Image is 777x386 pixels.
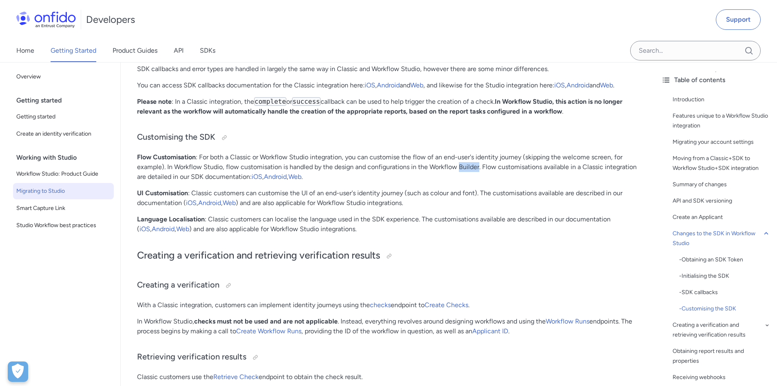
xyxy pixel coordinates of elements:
strong: Flow Customisation [137,153,196,161]
strong: Please note [137,98,172,105]
a: Create Workflow Runs [236,327,301,335]
a: Creating a verification and retrieving verification results [673,320,770,340]
div: - SDK callbacks [679,288,770,297]
a: iOS [252,173,262,181]
a: iOS [186,199,197,207]
div: Working with Studio [16,149,117,166]
div: Cookie Preferences [8,361,28,382]
code: complete [254,97,286,106]
p: : Classic customers can localise the language used in the SDK experience. The customisations avai... [137,214,638,234]
a: Create an identity verification [13,126,114,142]
span: Getting started [16,112,111,122]
a: Overview [13,69,114,85]
p: : For both a Classic or Workflow Studio integration, you can customise the flow of an end-user's ... [137,152,638,182]
a: Android [377,81,400,89]
p: : In a Classic integration, the or callback can be used to help trigger the creation of a check. . [137,97,638,116]
div: - Initialising the SDK [679,271,770,281]
button: Open Preferences [8,361,28,382]
span: Smart Capture Link [16,203,111,213]
span: Migrating to Studio [16,186,111,196]
h3: Retrieving verification results [137,351,638,364]
a: Introduction [673,95,770,105]
a: Summary of changes [673,180,770,190]
a: Android [198,199,221,207]
a: iOS [365,81,375,89]
a: Android [567,81,589,89]
div: Table of contents [661,75,770,85]
strong: Language Localisation [137,215,205,223]
a: Changes to the SDK in Workflow Studio [673,229,770,248]
a: Web [288,173,301,181]
a: Retrieve Check [213,373,259,381]
a: Support [716,9,761,30]
a: Android [152,225,175,233]
a: Create Checks [425,301,468,309]
a: SDKs [200,39,215,62]
a: Workflow Studio: Product Guide [13,166,114,182]
a: Smart Capture Link [13,200,114,216]
a: Getting started [13,109,114,125]
p: In Workflow Studio, . Instead, everything revolves around designing workflows and using the endpo... [137,317,638,336]
h3: Customising the SDK [137,131,638,144]
a: Home [16,39,34,62]
a: Web [176,225,189,233]
a: Getting Started [51,39,96,62]
a: Web [600,81,613,89]
a: Features unique to a Workflow Studio integration [673,111,770,131]
a: -SDK callbacks [679,288,770,297]
a: Product Guides [113,39,157,62]
p: With a Classic integration, customers can implement identity journeys using the endpoint to . [137,300,638,310]
span: Workflow Studio: Product Guide [16,169,111,179]
a: iOS [139,225,150,233]
p: You can access SDK callbacks documentation for the Classic integration here: , and , and likewise... [137,80,638,90]
h1: Developers [86,13,135,26]
a: Applicant ID [472,327,508,335]
div: - Obtaining an SDK Token [679,255,770,265]
a: API [174,39,184,62]
a: Create an Applicant [673,212,770,222]
a: Moving from a Classic+SDK to Workflow Studio+SDK integration [673,154,770,173]
a: Migrating your account settings [673,137,770,147]
code: success [292,97,320,106]
p: : Classic customers can customise the UI of an end-user's identity journey (such as colour and fo... [137,188,638,208]
input: Onfido search input field [630,41,761,60]
span: Overview [16,72,111,82]
h3: Creating a verification [137,279,638,292]
a: Workflow Runs [546,317,589,325]
p: Classic customers use the endpoint to obtain the check result. [137,372,638,382]
span: Create an identity verification [16,129,111,139]
a: Web [410,81,423,89]
a: -Initialising the SDK [679,271,770,281]
a: Migrating to Studio [13,183,114,199]
p: SDK callbacks and error types are handled in largely the same way in Classic and Workflow Studio,... [137,64,638,74]
a: Studio Workflow best practices [13,217,114,234]
a: checks [370,301,391,309]
a: iOS [554,81,565,89]
a: Receiving webhooks [673,373,770,382]
a: Obtaining report results and properties [673,346,770,366]
div: Getting started [16,92,117,109]
a: -Obtaining an SDK Token [679,255,770,265]
a: API and SDK versioning [673,196,770,206]
a: Web [223,199,236,207]
strong: checks must not be used and are not applicable [194,317,338,325]
a: -Customising the SDK [679,304,770,314]
h2: Creating a verification and retrieving verification results [137,249,638,263]
span: Studio Workflow best practices [16,221,111,230]
strong: UI Customisation [137,189,188,197]
div: - Customising the SDK [679,304,770,314]
a: Android [264,173,287,181]
strong: In Workflow Studio, this action is no longer relevant as the workflow will automatically handle t... [137,98,622,115]
img: Onfido Logo [16,11,76,28]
